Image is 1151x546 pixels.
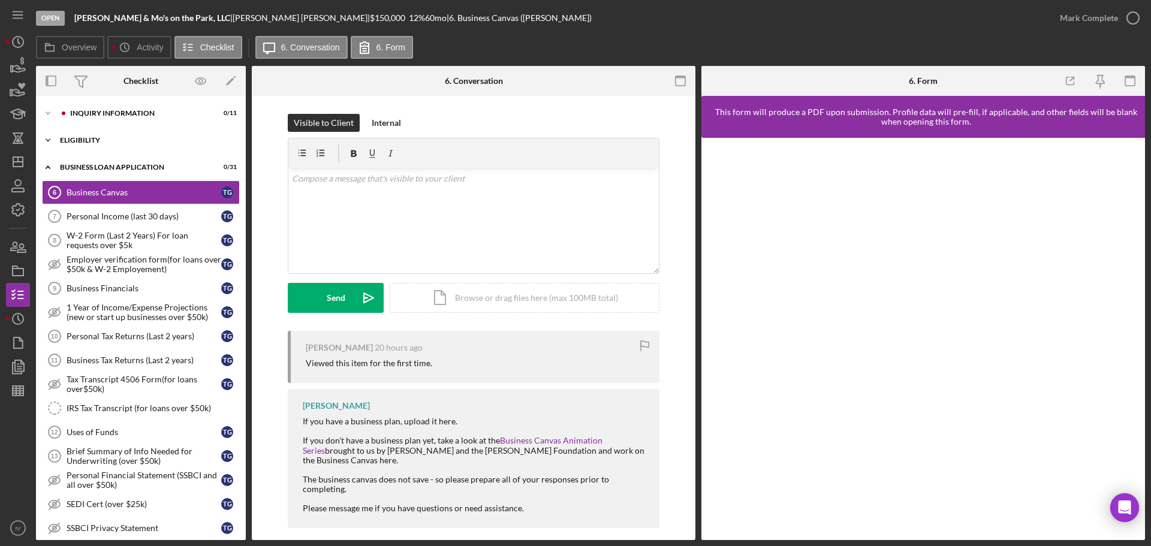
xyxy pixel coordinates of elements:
[288,114,360,132] button: Visible to Client
[42,492,240,516] a: SEDI Cert (over $25k)TG
[36,36,104,59] button: Overview
[713,150,1134,528] iframe: Lenderfit form
[327,283,345,313] div: Send
[376,43,405,52] label: 6. Form
[67,283,221,293] div: Business Financials
[67,470,221,490] div: Personal Financial Statement (SSBCI and all over $50k)
[221,282,233,294] div: T G
[221,258,233,270] div: T G
[42,468,240,492] a: Personal Financial Statement (SSBCI and all over $50k)TG
[123,76,158,86] div: Checklist
[445,76,503,86] div: 6. Conversation
[221,378,233,390] div: T G
[425,13,447,23] div: 60 mo
[60,137,231,144] div: ELIGIBILITY
[255,36,348,59] button: 6. Conversation
[50,357,58,364] tspan: 11
[303,435,602,455] a: Business Canvas Animation Series
[221,186,233,198] div: T G
[221,450,233,462] div: T G
[50,453,58,460] tspan: 13
[67,255,221,274] div: Employer verification form(for loans over $50k & W-2 Employement)
[221,522,233,534] div: T G
[306,343,373,352] div: [PERSON_NAME]
[42,276,240,300] a: 9Business FinancialsTG
[303,475,647,494] div: The business canvas does not save - so please prepare all of your responses prior to completing.
[67,188,221,197] div: Business Canvas
[60,164,207,171] div: BUSINESS LOAN APPLICATION
[6,516,30,540] button: IV
[372,114,401,132] div: Internal
[306,358,432,368] div: Viewed this item for the first time.
[53,189,56,196] tspan: 6
[221,306,233,318] div: T G
[53,237,56,244] tspan: 8
[1048,6,1145,30] button: Mark Complete
[215,110,237,117] div: 0 / 11
[409,13,425,23] div: 12 %
[1110,493,1139,522] div: Open Intercom Messenger
[67,231,221,250] div: W-2 Form (Last 2 Years) For loan requests over $5k
[233,13,370,23] div: [PERSON_NAME] [PERSON_NAME] |
[67,499,221,509] div: SEDI Cert (over $25k)
[67,523,221,533] div: SSBCI Privacy Statement
[42,420,240,444] a: 12Uses of FundsTG
[447,13,592,23] div: | 6. Business Canvas ([PERSON_NAME])
[15,525,21,532] text: IV
[42,300,240,324] a: 1 Year of Income/Expense Projections (new or start up businesses over $50k)TG
[303,417,647,464] div: If you have a business plan, upload it here. If you don't have a business plan yet, take a look a...
[303,503,647,513] div: Please message me if you have questions or need assistance.
[221,474,233,486] div: T G
[42,228,240,252] a: 8W-2 Form (Last 2 Years) For loan requests over $5kTG
[67,303,221,322] div: 1 Year of Income/Expense Projections (new or start up businesses over $50k)
[42,516,240,540] a: SSBCI Privacy StatementTG
[42,204,240,228] a: 7Personal Income (last 30 days)TG
[62,43,97,52] label: Overview
[221,354,233,366] div: T G
[366,114,407,132] button: Internal
[67,403,239,413] div: IRS Tax Transcript (for loans over $50k)
[70,110,207,117] div: INQUIRY INFORMATION
[42,396,240,420] a: IRS Tax Transcript (for loans over $50k)
[50,333,58,340] tspan: 10
[200,43,234,52] label: Checklist
[221,498,233,510] div: T G
[67,447,221,466] div: Brief Summary of Info Needed for Underwriting (over $50k)
[221,426,233,438] div: T G
[221,234,233,246] div: T G
[707,107,1145,126] div: This form will produce a PDF upon submission. Profile data will pre-fill, if applicable, and othe...
[281,43,340,52] label: 6. Conversation
[42,180,240,204] a: 6Business CanvasTG
[370,13,405,23] span: $150,000
[67,375,221,394] div: Tax Transcript 4506 Form(for loans over$50k)
[67,427,221,437] div: Uses of Funds
[42,324,240,348] a: 10Personal Tax Returns (Last 2 years)TG
[67,212,221,221] div: Personal Income (last 30 days)
[42,252,240,276] a: Employer verification form(for loans over $50k & W-2 Employement)TG
[221,330,233,342] div: T G
[42,348,240,372] a: 11Business Tax Returns (Last 2 years)TG
[174,36,242,59] button: Checklist
[221,210,233,222] div: T G
[909,76,938,86] div: 6. Form
[42,372,240,396] a: Tax Transcript 4506 Form(for loans over$50k)TG
[74,13,230,23] b: [PERSON_NAME] & Mo's on the Park, LLC
[67,355,221,365] div: Business Tax Returns (Last 2 years)
[53,213,56,220] tspan: 7
[351,36,413,59] button: 6. Form
[375,343,423,352] time: 2025-09-03 18:04
[53,285,56,292] tspan: 9
[74,13,233,23] div: |
[294,114,354,132] div: Visible to Client
[303,401,370,411] div: [PERSON_NAME]
[288,283,384,313] button: Send
[1060,6,1118,30] div: Mark Complete
[215,164,237,171] div: 0 / 31
[42,444,240,468] a: 13Brief Summary of Info Needed for Underwriting (over $50k)TG
[107,36,171,59] button: Activity
[137,43,163,52] label: Activity
[50,429,58,436] tspan: 12
[67,331,221,341] div: Personal Tax Returns (Last 2 years)
[36,11,65,26] div: Open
